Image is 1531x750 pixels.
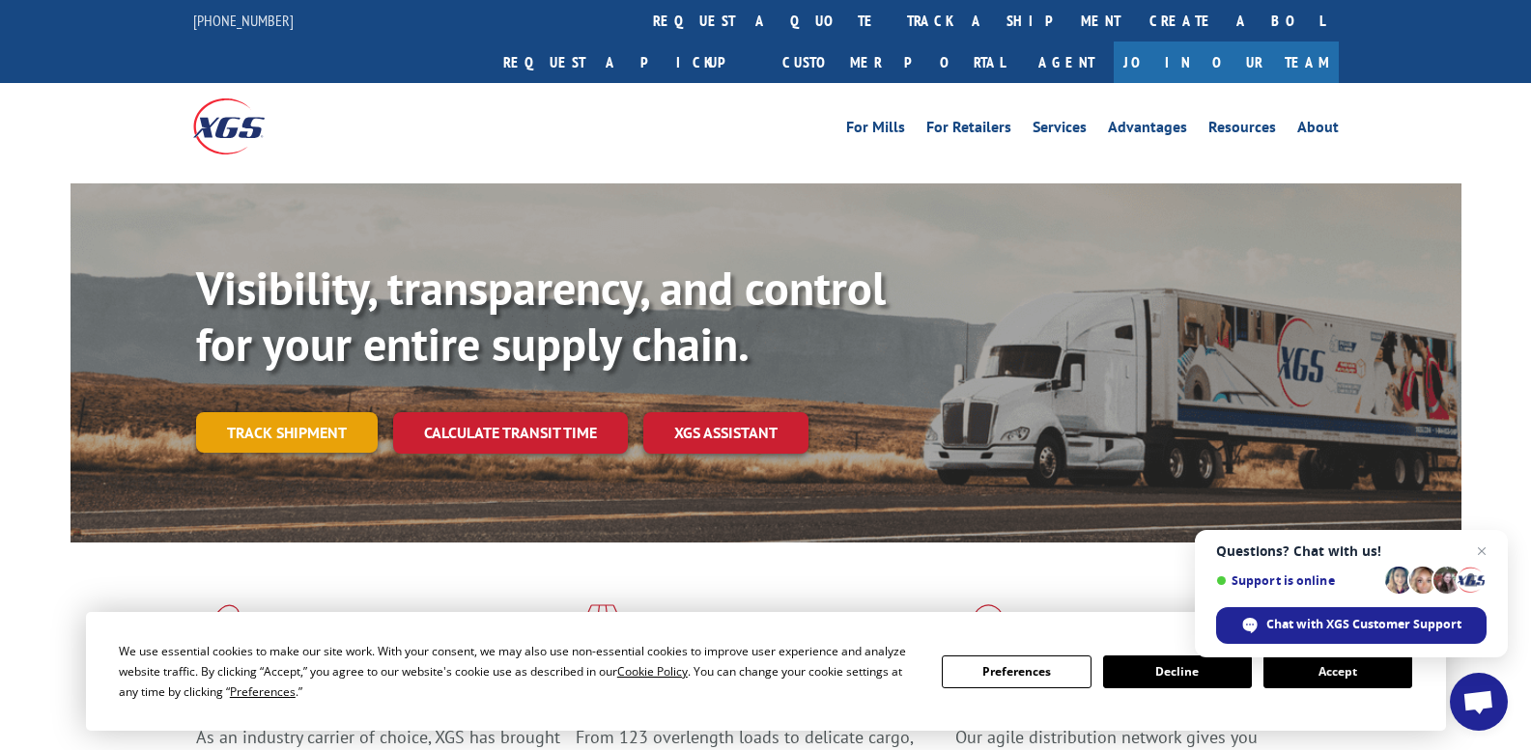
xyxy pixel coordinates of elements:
a: Resources [1208,120,1276,141]
a: Services [1033,120,1087,141]
div: Open chat [1450,673,1508,731]
img: xgs-icon-focused-on-flooring-red [576,604,621,654]
a: For Retailers [926,120,1011,141]
a: Join Our Team [1114,42,1339,83]
img: xgs-icon-total-supply-chain-intelligence-red [196,604,256,654]
a: XGS ASSISTANT [643,412,808,454]
span: Preferences [230,683,296,700]
img: xgs-icon-flagship-distribution-model-red [955,604,1022,654]
button: Accept [1263,655,1412,688]
a: Calculate transit time [393,412,628,454]
button: Preferences [942,655,1091,688]
a: Track shipment [196,412,378,453]
span: Close chat [1470,540,1493,563]
span: Questions? Chat with us! [1216,543,1487,559]
div: We use essential cookies to make our site work. With your consent, we may also use non-essential ... [119,641,919,702]
span: Chat with XGS Customer Support [1266,616,1461,633]
a: [PHONE_NUMBER] [193,11,294,30]
a: About [1297,120,1339,141]
button: Decline [1103,655,1252,688]
a: For Mills [846,120,905,141]
a: Customer Portal [768,42,1019,83]
span: Support is online [1216,573,1378,588]
b: Visibility, transparency, and control for your entire supply chain. [196,258,886,374]
a: Advantages [1108,120,1187,141]
div: Chat with XGS Customer Support [1216,607,1487,644]
span: Cookie Policy [617,663,688,680]
div: Cookie Consent Prompt [86,612,1446,731]
a: Agent [1019,42,1114,83]
a: Request a pickup [489,42,768,83]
